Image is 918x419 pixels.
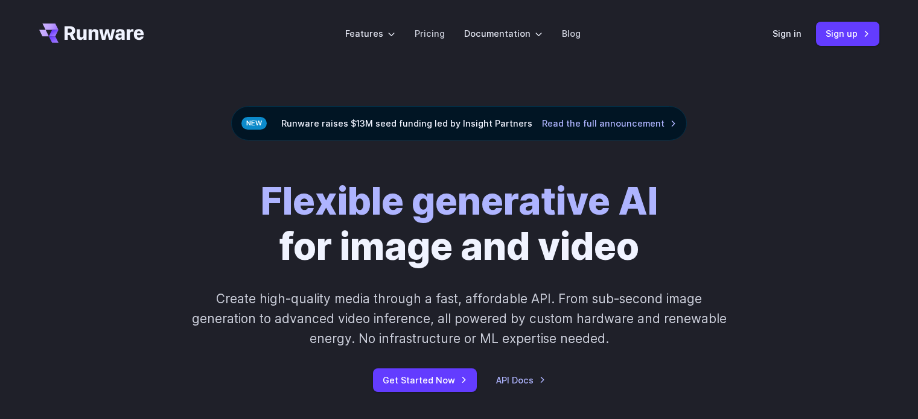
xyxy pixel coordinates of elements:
a: Sign up [816,22,879,45]
label: Documentation [464,27,543,40]
h1: for image and video [261,179,658,269]
p: Create high-quality media through a fast, affordable API. From sub-second image generation to adv... [190,289,728,349]
a: Pricing [415,27,445,40]
a: Get Started Now [373,368,477,392]
label: Features [345,27,395,40]
a: Sign in [773,27,802,40]
a: Blog [562,27,581,40]
a: API Docs [496,373,546,387]
div: Runware raises $13M seed funding led by Insight Partners [231,106,687,140]
a: Go to / [39,24,144,43]
strong: Flexible generative AI [261,178,658,224]
a: Read the full announcement [542,116,677,130]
